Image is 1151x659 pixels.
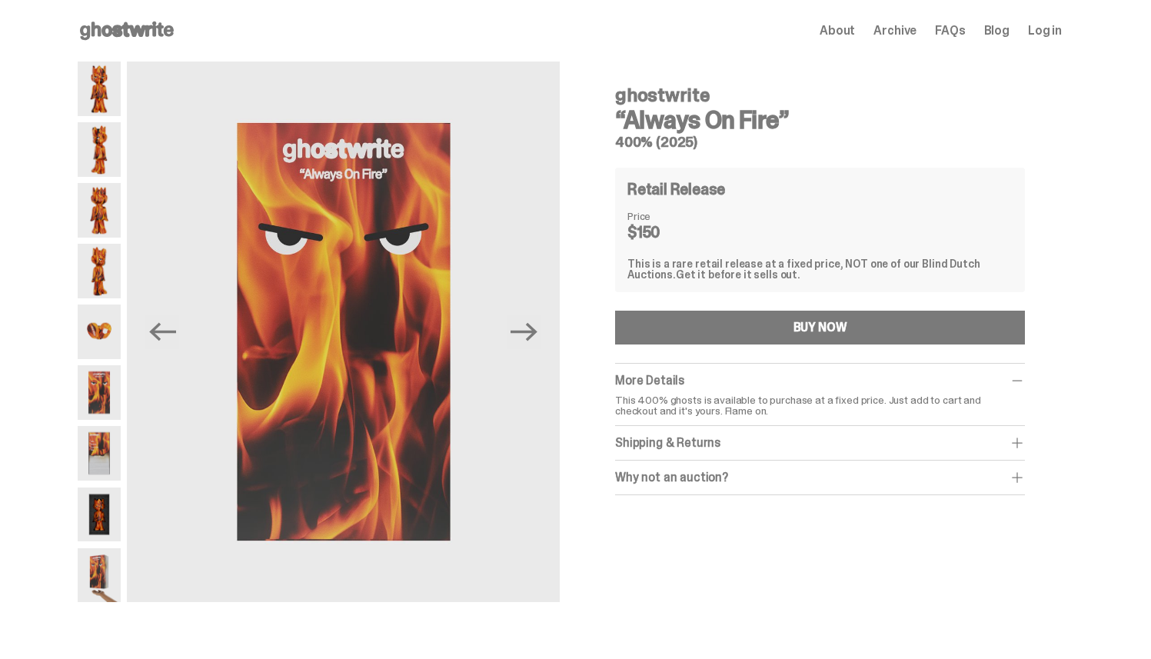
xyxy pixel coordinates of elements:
button: BUY NOW [615,311,1025,344]
div: BUY NOW [793,321,847,334]
a: Archive [873,25,916,37]
div: This is a rare retail release at a fixed price, NOT one of our Blind Dutch Auctions. [627,258,1013,280]
h5: 400% (2025) [615,135,1025,149]
span: Get it before it sells out. [676,268,800,281]
div: Shipping & Returns [615,435,1025,451]
img: Always-On-Fire---Website-Archive.2484X.png [78,62,121,116]
img: Always-On-Fire---Website-Archive.2522XX.png [78,548,121,603]
a: FAQs [935,25,965,37]
a: About [820,25,855,37]
img: Always-On-Fire---Website-Archive.2487X.png [78,183,121,238]
a: Log in [1028,25,1062,37]
h3: “Always On Fire” [615,108,1025,132]
img: Always-On-Fire---Website-Archive.2497X.png [78,488,121,542]
div: Why not an auction? [615,470,1025,485]
dt: Price [627,211,704,221]
h4: Retail Release [627,181,725,197]
img: Always-On-Fire---Website-Archive.2494X.png [78,426,121,481]
img: Always-On-Fire---Website-Archive.2491X.png [127,62,560,602]
button: Next [507,315,541,349]
button: Previous [145,315,179,349]
h4: ghostwrite [615,86,1025,105]
a: Blog [984,25,1010,37]
img: Always-On-Fire---Website-Archive.2490X.png [78,305,121,359]
span: More Details [615,372,684,388]
img: Always-On-Fire---Website-Archive.2485X.png [78,122,121,177]
img: Always-On-Fire---Website-Archive.2491X.png [78,365,121,420]
p: This 400% ghosts is available to purchase at a fixed price. Just add to cart and checkout and it'... [615,394,1025,416]
img: Always-On-Fire---Website-Archive.2489X.png [78,244,121,298]
dd: $150 [627,225,704,240]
